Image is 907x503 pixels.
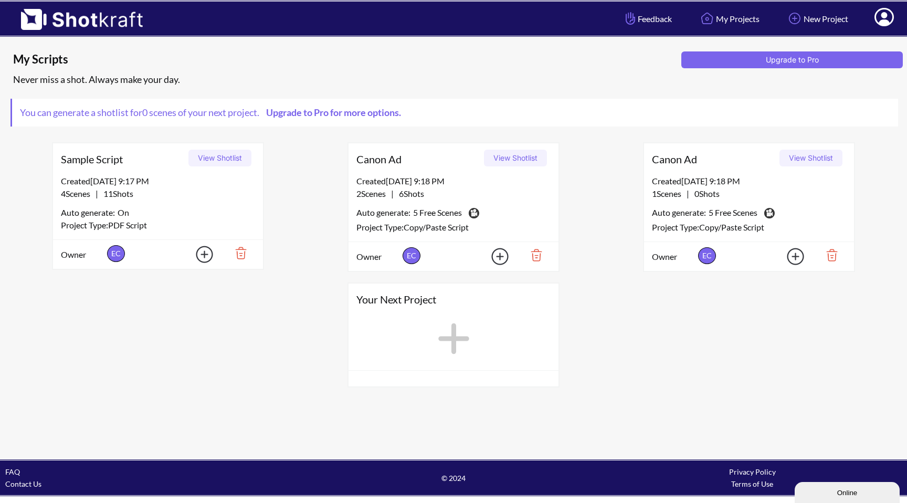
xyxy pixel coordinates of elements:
[778,5,856,33] a: New Project
[356,221,551,234] div: Project Type: Copy/Paste Script
[652,188,687,198] span: 1 Scenes
[61,248,104,261] span: Owner
[652,175,846,187] div: Created [DATE] 9:18 PM
[219,244,255,262] img: Trash Icon
[13,51,678,67] span: My Scripts
[709,206,757,221] span: 5 Free Scenes
[142,107,406,118] span: 0 scenes of your next project.
[403,247,420,264] span: EC
[356,188,391,198] span: 2 Scenes
[188,150,251,166] button: View Shotlist
[475,245,512,268] img: Add Icon
[466,205,481,221] img: Camera Icon
[356,291,551,307] span: Your Next Project
[786,9,804,27] img: Add Icon
[698,9,716,27] img: Home Icon
[810,246,846,264] img: Trash Icon
[5,467,20,476] a: FAQ
[61,151,185,167] span: Sample Script
[652,151,776,167] span: Canon Ad
[413,206,462,221] span: 5 Free Scenes
[603,466,902,478] div: Privacy Policy
[107,245,125,262] span: EC
[180,243,216,266] img: Add Icon
[356,187,424,200] span: |
[698,247,716,264] span: EC
[61,188,96,198] span: 4 Scenes
[61,175,255,187] div: Created [DATE] 9:17 PM
[762,205,776,221] img: Camera Icon
[356,206,413,221] span: Auto generate:
[689,188,720,198] span: 0 Shots
[259,107,406,118] a: Upgrade to Pro for more options.
[98,188,133,198] span: 11 Shots
[652,221,846,234] div: Project Type: Copy/Paste Script
[690,5,767,33] a: My Projects
[356,151,480,167] span: Canon Ad
[603,478,902,490] div: Terms of Use
[356,175,551,187] div: Created [DATE] 9:18 PM
[779,150,842,166] button: View Shotlist
[771,245,807,268] img: Add Icon
[652,250,695,263] span: Owner
[61,187,133,200] span: |
[10,71,902,88] div: Never miss a shot. Always make your day.
[5,479,41,488] a: Contact Us
[304,472,603,484] span: © 2024
[681,51,903,68] button: Upgrade to Pro
[12,99,414,127] span: You can generate a shotlist for
[623,9,638,27] img: Hand Icon
[484,150,547,166] button: View Shotlist
[795,480,902,503] iframe: chat widget
[61,219,255,232] div: Project Type: PDF Script
[623,13,672,25] span: Feedback
[652,187,720,200] span: |
[356,250,400,263] span: Owner
[514,246,551,264] img: Trash Icon
[61,206,118,219] span: Auto generate:
[118,206,129,219] span: On
[652,206,709,221] span: Auto generate:
[394,188,424,198] span: 6 Shots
